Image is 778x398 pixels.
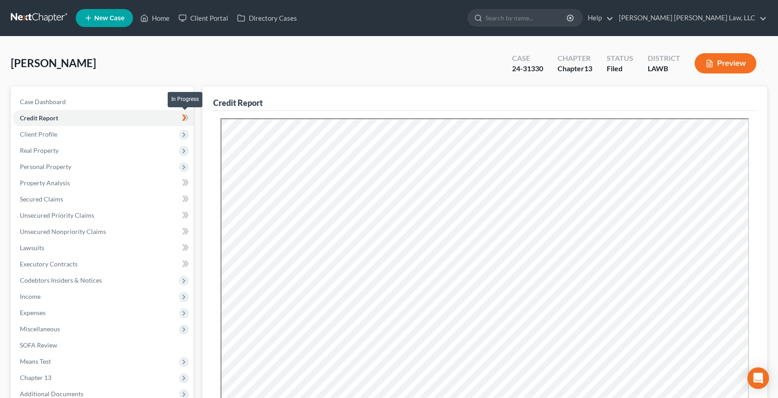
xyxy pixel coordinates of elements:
[13,337,193,353] a: SOFA Review
[13,240,193,256] a: Lawsuits
[20,98,66,105] span: Case Dashboard
[648,53,680,64] div: District
[20,276,102,284] span: Codebtors Insiders & Notices
[614,10,767,26] a: [PERSON_NAME] [PERSON_NAME] Law, LLC
[13,191,193,207] a: Secured Claims
[13,207,193,224] a: Unsecured Priority Claims
[20,228,106,235] span: Unsecured Nonpriority Claims
[20,163,71,170] span: Personal Property
[583,10,613,26] a: Help
[607,64,633,74] div: Filed
[20,357,51,365] span: Means Test
[136,10,174,26] a: Home
[13,256,193,272] a: Executory Contracts
[20,293,41,300] span: Income
[20,244,44,252] span: Lawsuits
[174,10,233,26] a: Client Portal
[233,10,302,26] a: Directory Cases
[512,53,543,64] div: Case
[20,341,57,349] span: SOFA Review
[584,64,592,73] span: 13
[485,9,568,26] input: Search by name...
[13,175,193,191] a: Property Analysis
[607,53,633,64] div: Status
[20,146,59,154] span: Real Property
[747,367,769,389] div: Open Intercom Messenger
[648,64,680,74] div: LAWB
[213,97,263,108] div: Credit Report
[20,211,94,219] span: Unsecured Priority Claims
[11,56,96,69] span: [PERSON_NAME]
[695,53,756,73] button: Preview
[20,179,70,187] span: Property Analysis
[13,110,193,126] a: Credit Report
[168,92,202,107] div: In Progress
[512,64,543,74] div: 24-31330
[20,130,57,138] span: Client Profile
[20,195,63,203] span: Secured Claims
[20,390,83,398] span: Additional Documents
[20,325,60,333] span: Miscellaneous
[94,15,124,22] span: New Case
[20,114,58,122] span: Credit Report
[20,260,78,268] span: Executory Contracts
[20,309,46,316] span: Expenses
[13,94,193,110] a: Case Dashboard
[13,224,193,240] a: Unsecured Nonpriority Claims
[558,53,592,64] div: Chapter
[558,64,592,74] div: Chapter
[20,374,51,381] span: Chapter 13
